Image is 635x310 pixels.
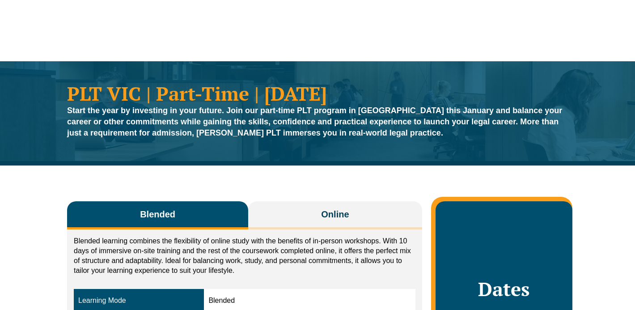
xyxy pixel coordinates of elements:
[444,278,563,300] h2: Dates
[67,106,562,137] strong: Start the year by investing in your future. Join our part-time PLT program in [GEOGRAPHIC_DATA] t...
[208,296,411,306] div: Blended
[321,208,349,221] span: Online
[78,296,199,306] div: Learning Mode
[140,208,175,221] span: Blended
[74,236,415,276] p: Blended learning combines the flexibility of online study with the benefits of in-person workshop...
[67,84,568,103] h1: PLT VIC | Part-Time | [DATE]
